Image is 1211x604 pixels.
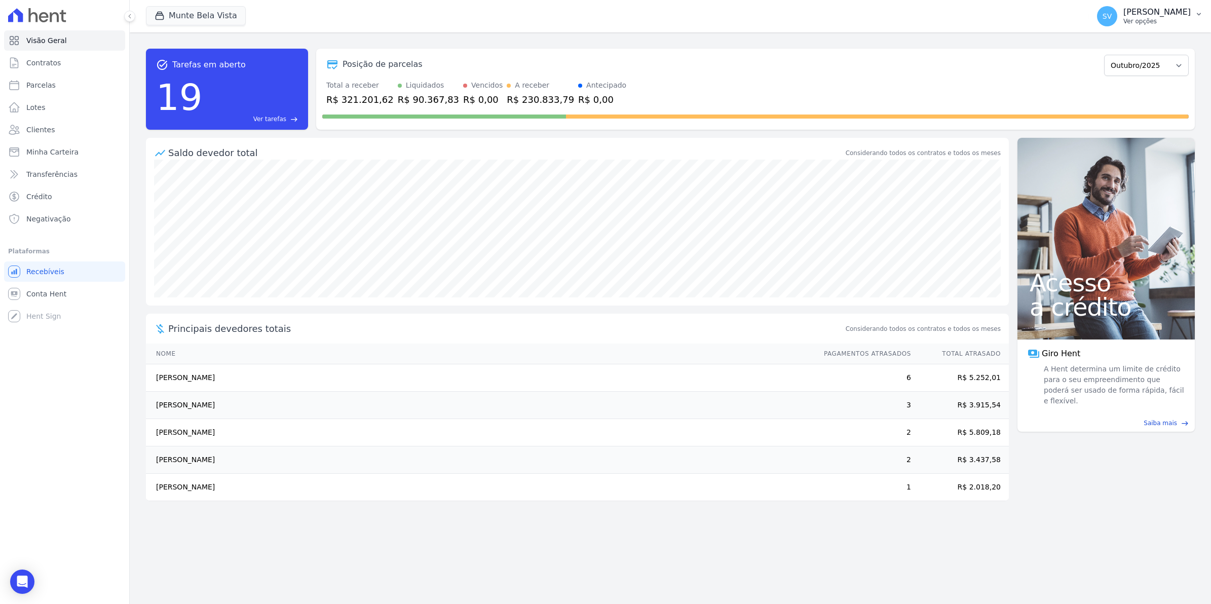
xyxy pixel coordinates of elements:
[253,115,286,124] span: Ver tarefas
[1042,348,1080,360] span: Giro Hent
[4,209,125,229] a: Negativação
[1181,420,1189,427] span: east
[26,267,64,277] span: Recebíveis
[156,71,203,124] div: 19
[1030,295,1183,319] span: a crédito
[168,146,844,160] div: Saldo devedor total
[406,80,444,91] div: Liquidados
[26,35,67,46] span: Visão Geral
[26,125,55,135] span: Clientes
[207,115,298,124] a: Ver tarefas east
[912,446,1009,474] td: R$ 3.437,58
[814,392,912,419] td: 3
[814,419,912,446] td: 2
[343,58,423,70] div: Posição de parcelas
[146,392,814,419] td: [PERSON_NAME]
[507,93,574,106] div: R$ 230.833,79
[814,446,912,474] td: 2
[912,474,1009,501] td: R$ 2.018,20
[1103,13,1112,20] span: SV
[4,120,125,140] a: Clientes
[146,364,814,392] td: [PERSON_NAME]
[26,80,56,90] span: Parcelas
[578,93,626,106] div: R$ 0,00
[846,148,1001,158] div: Considerando todos os contratos e todos os meses
[26,147,79,157] span: Minha Carteira
[4,186,125,207] a: Crédito
[4,30,125,51] a: Visão Geral
[26,169,78,179] span: Transferências
[471,80,503,91] div: Vencidos
[515,80,549,91] div: A receber
[1123,17,1191,25] p: Ver opções
[4,53,125,73] a: Contratos
[1030,271,1183,295] span: Acesso
[586,80,626,91] div: Antecipado
[846,324,1001,333] span: Considerando todos os contratos e todos os meses
[168,322,844,335] span: Principais devedores totais
[26,102,46,112] span: Lotes
[814,344,912,364] th: Pagamentos Atrasados
[172,59,246,71] span: Tarefas em aberto
[146,419,814,446] td: [PERSON_NAME]
[290,116,298,123] span: east
[1144,419,1177,428] span: Saiba mais
[912,392,1009,419] td: R$ 3.915,54
[1024,419,1189,428] a: Saiba mais east
[814,474,912,501] td: 1
[398,93,459,106] div: R$ 90.367,83
[4,164,125,184] a: Transferências
[1089,2,1211,30] button: SV [PERSON_NAME] Ver opções
[26,214,71,224] span: Negativação
[912,419,1009,446] td: R$ 5.809,18
[4,142,125,162] a: Minha Carteira
[912,344,1009,364] th: Total Atrasado
[146,6,246,25] button: Munte Bela Vista
[4,97,125,118] a: Lotes
[146,446,814,474] td: [PERSON_NAME]
[463,93,503,106] div: R$ 0,00
[912,364,1009,392] td: R$ 5.252,01
[1042,364,1185,406] span: A Hent determina um limite de crédito para o seu empreendimento que poderá ser usado de forma ráp...
[10,570,34,594] div: Open Intercom Messenger
[326,80,394,91] div: Total a receber
[4,75,125,95] a: Parcelas
[156,59,168,71] span: task_alt
[1123,7,1191,17] p: [PERSON_NAME]
[26,58,61,68] span: Contratos
[26,289,66,299] span: Conta Hent
[26,192,52,202] span: Crédito
[8,245,121,257] div: Plataformas
[4,284,125,304] a: Conta Hent
[814,364,912,392] td: 6
[146,474,814,501] td: [PERSON_NAME]
[4,261,125,282] a: Recebíveis
[326,93,394,106] div: R$ 321.201,62
[146,344,814,364] th: Nome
